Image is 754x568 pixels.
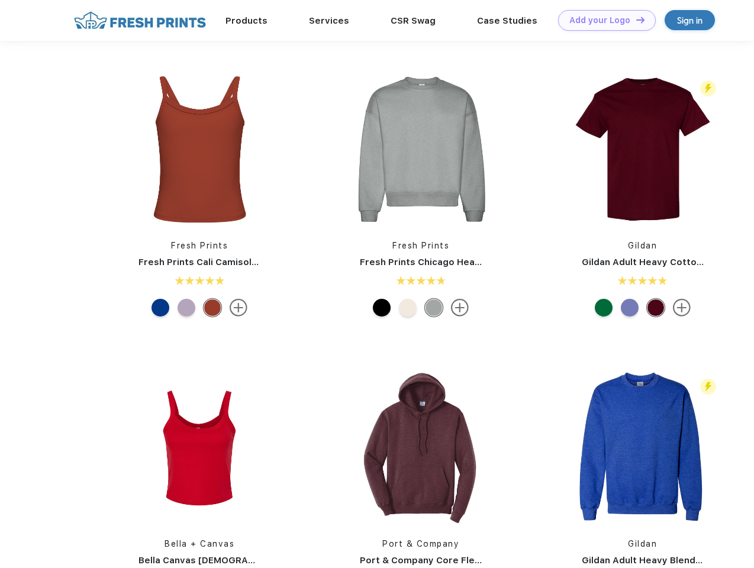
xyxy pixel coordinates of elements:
img: DT [636,17,645,23]
div: Black [373,299,391,317]
a: CSR Swag [391,15,436,26]
a: Fresh Prints [171,241,228,250]
a: Gildan [628,539,657,548]
a: Fresh Prints [392,241,449,250]
img: func=resize&h=266 [564,70,721,228]
img: func=resize&h=266 [342,70,500,228]
div: Buttermilk mto [399,299,417,317]
img: more.svg [230,299,247,317]
div: Violet [621,299,639,317]
a: Products [225,15,268,26]
div: Antiq Irish Grn [595,299,613,317]
a: Sign in [665,10,715,30]
div: Heathered Grey mto [425,299,443,317]
div: Purple White [178,299,195,317]
a: Port & Company [382,539,459,548]
a: Port & Company Core Fleece Pullover Hooded Sweatshirt [360,555,622,566]
a: Services [309,15,349,26]
a: Gildan Adult Heavy Cotton T-Shirt [582,257,736,267]
div: Toasted [204,299,221,317]
img: flash_active_toggle.svg [700,379,716,395]
div: Royal Blue White [152,299,169,317]
div: Add your Logo [569,15,630,25]
a: Bella Canvas [DEMOGRAPHIC_DATA]' Micro Ribbed Scoop Tank [138,555,420,566]
div: Sign in [677,14,703,27]
a: Fresh Prints Chicago Heavyweight Crewneck [360,257,564,267]
div: Garnet [647,299,665,317]
img: func=resize&h=266 [121,70,278,228]
a: Bella + Canvas [165,539,234,548]
img: more.svg [451,299,469,317]
img: fo%20logo%202.webp [70,10,210,31]
img: func=resize&h=266 [564,369,721,526]
img: flash_active_toggle.svg [700,80,716,96]
a: Fresh Prints Cali Camisole Top [138,257,277,267]
img: func=resize&h=266 [342,369,500,526]
a: Gildan [628,241,657,250]
img: more.svg [673,299,691,317]
img: func=resize&h=266 [121,369,278,526]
